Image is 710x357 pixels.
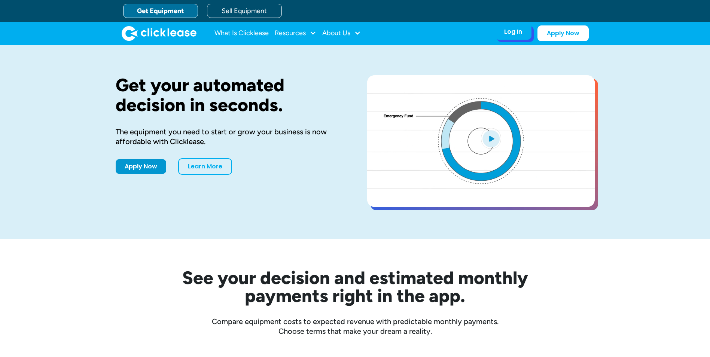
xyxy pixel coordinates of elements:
[178,158,232,175] a: Learn More
[207,4,282,18] a: Sell Equipment
[322,26,361,41] div: About Us
[481,128,501,149] img: Blue play button logo on a light blue circular background
[116,75,343,115] h1: Get your automated decision in seconds.
[504,28,522,36] div: Log In
[116,127,343,146] div: The equipment you need to start or grow your business is now affordable with Clicklease.
[214,26,269,41] a: What Is Clicklease
[146,269,565,305] h2: See your decision and estimated monthly payments right in the app.
[116,159,166,174] a: Apply Now
[275,26,316,41] div: Resources
[122,26,196,41] a: home
[367,75,595,207] a: open lightbox
[123,4,198,18] a: Get Equipment
[122,26,196,41] img: Clicklease logo
[537,25,589,41] a: Apply Now
[116,317,595,336] div: Compare equipment costs to expected revenue with predictable monthly payments. Choose terms that ...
